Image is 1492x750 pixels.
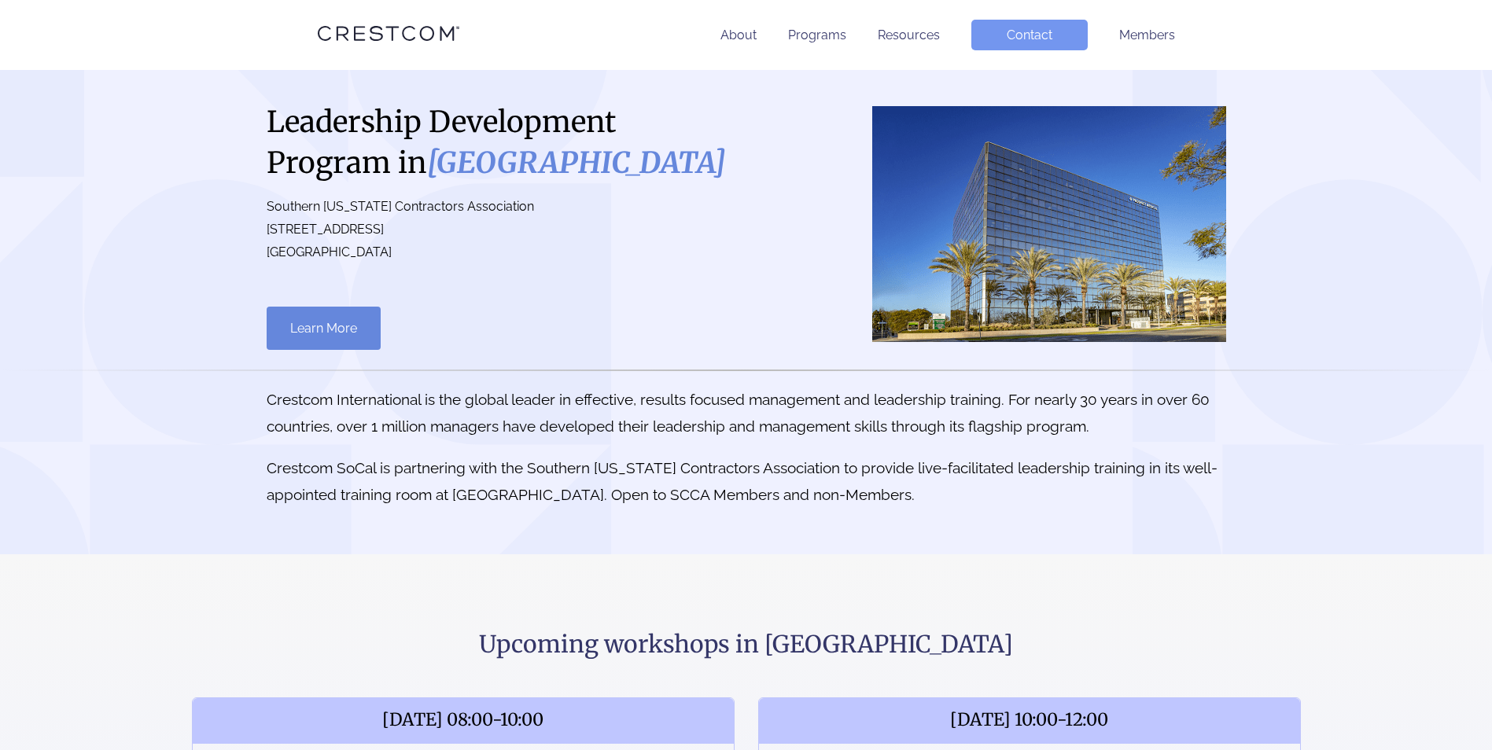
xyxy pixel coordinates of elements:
p: Crestcom SoCal is partnering with the Southern [US_STATE] Contractors Association to provide live... [267,454,1226,508]
a: Contact [971,20,1088,50]
h2: Upcoming workshops in [GEOGRAPHIC_DATA] [192,629,1301,660]
span: [DATE] 10:00-12:00 [759,698,1300,744]
a: Members [1119,28,1175,42]
a: Learn More [267,307,381,350]
h1: Leadership Development Program in [267,101,731,183]
p: Crestcom International is the global leader in effective, results focused management and leadersh... [267,386,1226,439]
a: Programs [788,28,846,42]
i: [GEOGRAPHIC_DATA] [427,145,726,181]
a: About [720,28,757,42]
span: [DATE] 08:00-10:00 [193,698,734,744]
p: Southern [US_STATE] Contractors Association [STREET_ADDRESS] [GEOGRAPHIC_DATA] [267,196,731,263]
a: Resources [878,28,940,42]
img: Orange County [872,106,1226,342]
